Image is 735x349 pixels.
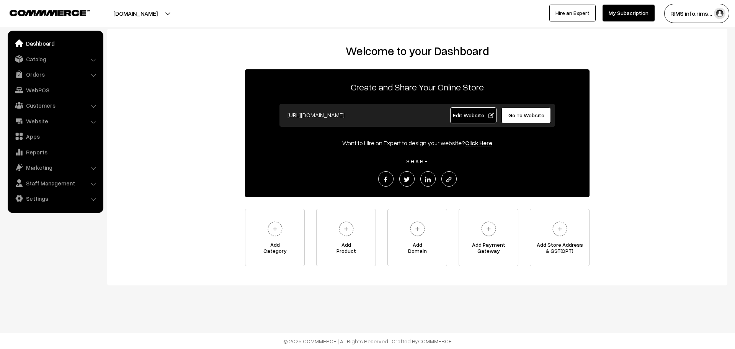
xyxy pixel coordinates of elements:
img: COMMMERCE [10,10,90,16]
a: WebPOS [10,83,101,97]
button: RIMS info.rims… [664,4,729,23]
a: Add Store Address& GST(OPT) [530,209,590,266]
a: Catalog [10,52,101,66]
a: Go To Website [501,107,551,123]
span: SHARE [402,158,433,164]
span: Add Store Address & GST(OPT) [530,242,589,257]
a: Add PaymentGateway [459,209,518,266]
img: plus.svg [265,218,286,239]
a: My Subscription [603,5,655,21]
span: Add Domain [388,242,447,257]
a: Click Here [465,139,492,147]
h2: Welcome to your Dashboard [115,44,720,58]
a: Marketing [10,161,101,174]
p: Create and Share Your Online Store [245,80,590,94]
a: COMMMERCE [418,338,452,344]
span: Add Payment Gateway [459,242,518,257]
img: plus.svg [407,218,428,239]
a: Staff Management [10,176,101,190]
a: Customers [10,98,101,112]
span: Go To Website [508,112,544,118]
img: plus.svg [549,218,570,239]
span: Edit Website [453,112,494,118]
button: [DOMAIN_NAME] [87,4,185,23]
a: Website [10,114,101,128]
a: Reports [10,145,101,159]
a: Hire an Expert [549,5,596,21]
a: Settings [10,192,101,205]
span: Add Product [317,242,376,257]
a: Edit Website [450,107,497,123]
span: Add Category [245,242,304,257]
a: Orders [10,67,101,81]
img: plus.svg [478,218,499,239]
a: AddProduct [316,209,376,266]
img: plus.svg [336,218,357,239]
a: Apps [10,129,101,143]
a: Dashboard [10,36,101,50]
a: AddDomain [387,209,447,266]
div: Want to Hire an Expert to design your website? [245,138,590,147]
a: COMMMERCE [10,8,77,17]
img: user [714,8,725,19]
a: AddCategory [245,209,305,266]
